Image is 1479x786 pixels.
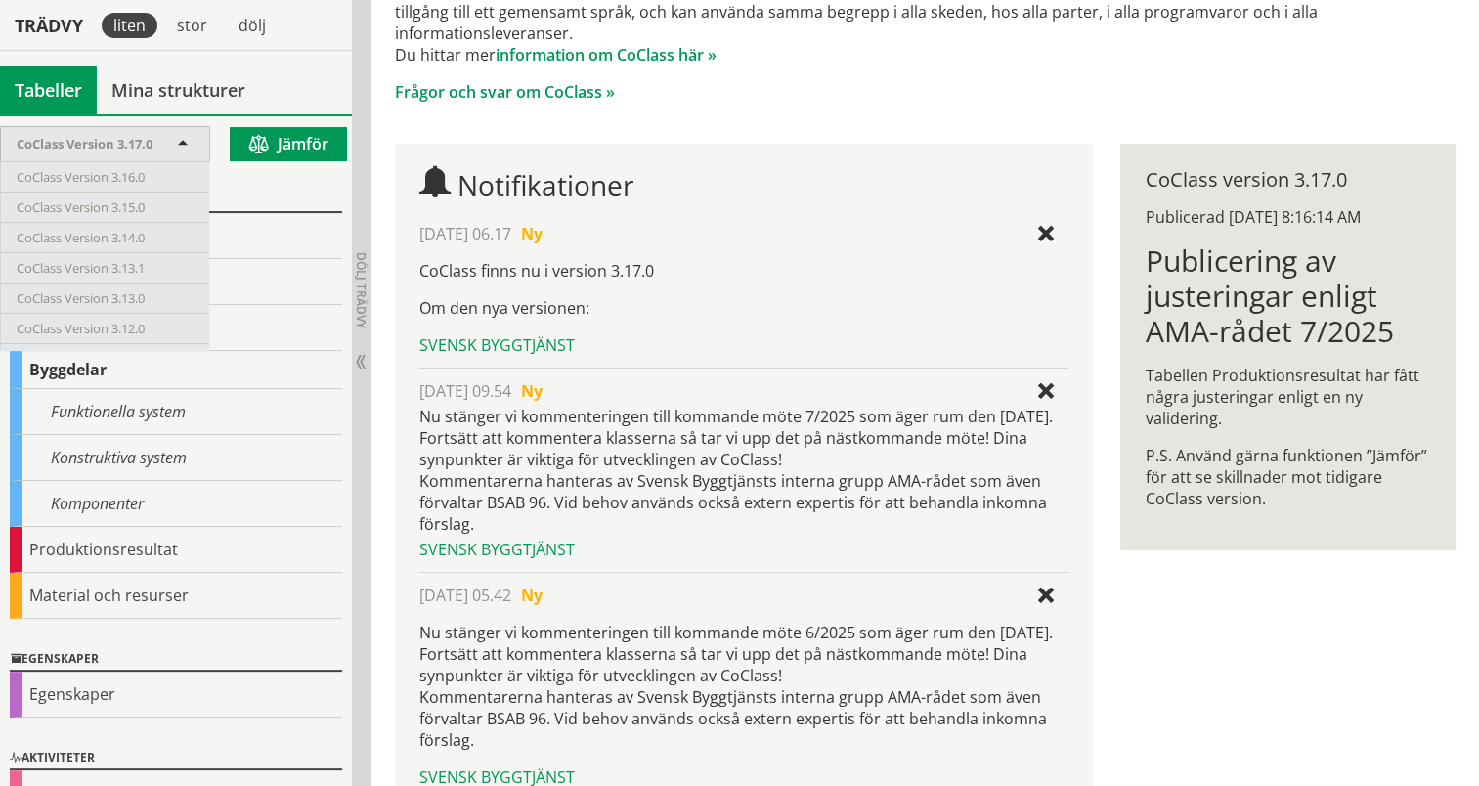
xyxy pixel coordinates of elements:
[4,15,94,36] div: Trädvy
[165,13,219,38] div: stor
[17,259,145,277] span: CoClass Version 3.13.1
[10,435,342,481] div: Konstruktiva system
[1146,206,1431,228] div: Publicerad [DATE] 8:16:14 AM
[10,481,342,527] div: Komponenter
[1146,243,1431,349] h1: Publicering av justeringar enligt AMA-rådet 7/2025
[97,65,260,114] a: Mina strukturer
[419,406,1069,535] div: Nu stänger vi kommenteringen till kommande möte 7/2025 som äger rum den [DATE]. Fortsätt att komm...
[419,585,511,606] span: [DATE] 05.42
[457,166,633,203] span: Notifikationer
[17,229,145,246] span: CoClass Version 3.14.0
[419,334,1069,356] div: Svensk Byggtjänst
[17,350,145,368] span: CoClass Version 3.11.1
[419,260,1069,282] p: CoClass finns nu i version 3.17.0
[521,585,543,606] span: Ny
[10,389,342,435] div: Funktionella system
[10,573,342,619] div: Material och resurser
[10,351,342,389] div: Byggdelar
[1146,445,1431,509] p: P.S. Använd gärna funktionen ”Jämför” för att se skillnader mot tidigare CoClass version.
[395,81,615,103] a: Frågor och svar om CoClass »
[419,622,1069,751] p: Nu stänger vi kommenteringen till kommande möte 6/2025 som äger rum den [DATE]. Fortsätt att komm...
[17,320,145,337] span: CoClass Version 3.12.0
[496,44,717,65] a: information om CoClass här »
[1146,365,1431,429] p: Tabellen Produktionsresultat har fått några justeringar enligt en ny validering.
[10,672,342,718] div: Egenskaper
[227,13,278,38] div: dölj
[353,252,370,328] span: Dölj trädvy
[230,127,347,161] button: Jämför
[102,13,157,38] div: liten
[1146,169,1431,191] div: CoClass version 3.17.0
[10,527,342,573] div: Produktionsresultat
[17,168,145,186] span: CoClass Version 3.16.0
[419,297,1069,319] p: Om den nya versionen:
[10,747,342,770] div: Aktiviteter
[419,539,1069,560] div: Svensk Byggtjänst
[17,135,152,153] span: CoClass Version 3.17.0
[521,380,543,402] span: Ny
[521,223,543,244] span: Ny
[419,223,511,244] span: [DATE] 06.17
[419,380,511,402] span: [DATE] 09.54
[17,198,145,216] span: CoClass Version 3.15.0
[10,648,342,672] div: Egenskaper
[17,289,145,307] span: CoClass Version 3.13.0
